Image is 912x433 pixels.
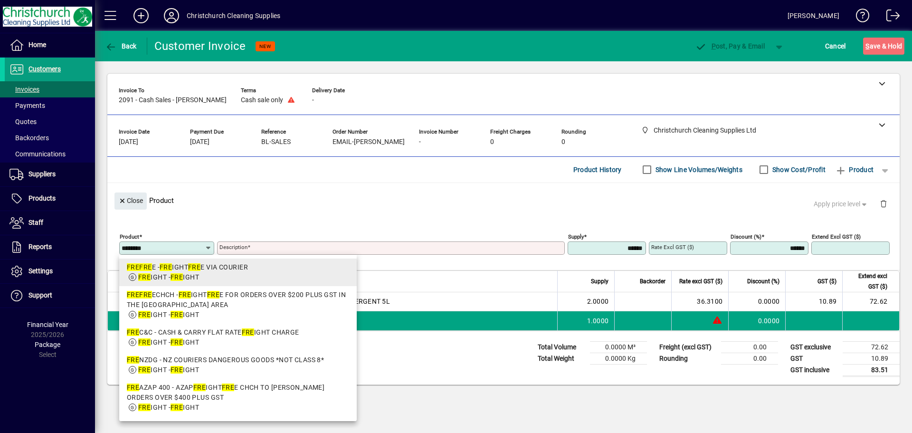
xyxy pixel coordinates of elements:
td: 10.89 [785,292,842,311]
span: Cash sale only [241,96,283,104]
span: 0 [490,138,494,146]
button: Profile [156,7,187,24]
span: 2091 - Cash Sales - [PERSON_NAME] [119,96,227,104]
em: FRE [171,273,183,281]
td: 72.62 [842,292,899,311]
div: ECHCH - IGHT E FOR ORDERS OVER $200 PLUS GST IN THE [GEOGRAPHIC_DATA] AREA [127,290,349,310]
button: Add [126,7,156,24]
div: [PERSON_NAME] [788,8,839,23]
span: Discount (%) [747,276,779,287]
em: FRE [160,263,172,271]
mat-option: FREFREE - FREIGHT FREE VIA COURIER [119,259,357,286]
span: [DATE] [190,138,209,146]
a: Payments [5,97,95,114]
td: 0.00 [721,353,778,364]
a: Invoices [5,81,95,97]
a: Home [5,33,95,57]
span: Backorders [9,134,49,142]
td: GST [786,353,843,364]
span: Invoices [9,86,39,93]
span: Quotes [9,118,37,125]
span: Backorder [640,276,665,287]
app-page-header-button: Close [112,196,149,205]
span: Supply [591,276,608,287]
td: 0.0000 M³ [590,341,647,353]
span: Close [118,193,143,209]
button: Post, Pay & Email [690,38,769,55]
td: 0.0000 [728,311,785,330]
button: Product History [570,161,626,178]
span: Reports [28,243,52,250]
em: FRE [127,291,139,298]
span: Products [28,194,56,202]
span: IGHT - IGHT [138,338,199,346]
span: IGHT - IGHT [138,311,199,318]
td: GST inclusive [786,364,843,376]
span: IGHT - IGHT [138,366,199,374]
button: Back [103,38,139,55]
a: Knowledge Base [849,2,870,33]
div: E - IGHT E VIA COURIER [127,262,349,272]
td: Rounding [655,353,721,364]
span: [DATE] [119,138,138,146]
span: IGHT - IGHT [138,273,199,281]
td: Total Volume [533,341,590,353]
app-page-header-button: Delete [872,199,895,208]
td: 0.00 [721,341,778,353]
button: Delete [872,192,895,215]
mat-label: Supply [568,233,584,240]
mat-option: FRENZDG - NZ COURIERS DANGEROUS GOODS *NOT CLASS 8* [119,351,357,379]
span: P [712,42,716,50]
td: GST exclusive [786,341,843,353]
em: FRE [127,328,139,336]
div: Product [107,183,900,218]
em: FRE [171,366,183,374]
span: Customers [28,65,61,73]
em: FRE [193,384,206,391]
em: FRE [242,328,254,336]
em: FRE [222,384,234,391]
a: Staff [5,211,95,235]
td: 0.0000 Kg [590,353,647,364]
mat-option: FREFREECHCH - FREIGHT FREE FOR ORDERS OVER $200 PLUS GST IN THE CHRISTCHURCH AREA [119,286,357,324]
mat-label: Rate excl GST ($) [651,244,694,250]
em: FRE [127,356,139,364]
td: 10.89 [843,353,900,364]
span: IGHT - IGHT [138,404,199,411]
em: FRE [171,338,183,346]
em: FRE [138,404,151,411]
td: Freight (excl GST) [655,341,721,353]
span: Rate excl GST ($) [679,276,722,287]
mat-label: Description [219,244,247,250]
span: Payments [9,102,45,109]
span: Support [28,291,52,299]
em: FRE [171,311,183,318]
a: Backorders [5,130,95,146]
em: FRE [138,366,151,374]
span: GST ($) [817,276,836,287]
a: Settings [5,260,95,283]
mat-option: FREC&C - CASH & CARRY FLAT RATE FREIGHT CHARGE [119,324,357,351]
td: Total Weight [533,353,590,364]
span: EMAIL-[PERSON_NAME] [332,138,405,146]
span: Back [105,42,137,50]
label: Show Cost/Profit [770,165,826,174]
span: Staff [28,219,43,226]
span: ave & Hold [865,38,902,54]
span: - [312,96,314,104]
div: NZDG - NZ COURIERS DANGEROUS GOODS *NOT CLASS 8* [127,355,349,365]
mat-label: Product [120,233,139,240]
a: Quotes [5,114,95,130]
span: Financial Year [27,321,68,328]
a: Communications [5,146,95,162]
span: BL-SALES [261,138,291,146]
span: Product History [573,162,622,177]
button: Cancel [823,38,848,55]
label: Show Line Volumes/Weights [654,165,742,174]
span: Suppliers [28,170,56,178]
mat-option: FREAZAP 400 - AZAP FREIGHT FREE CHCH TO TIMARU ORDERS OVER $400 PLUS GST [119,379,357,416]
em: FRE [207,291,219,298]
em: FRE [138,338,151,346]
em: FRE [171,404,183,411]
a: Reports [5,235,95,259]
